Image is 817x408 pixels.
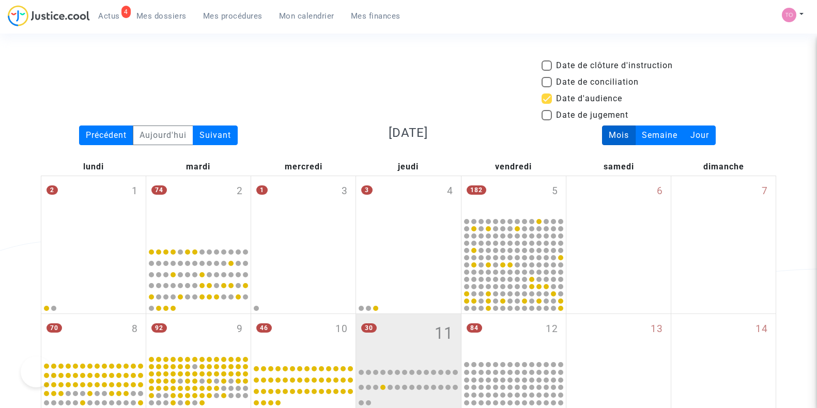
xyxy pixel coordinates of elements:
span: Actus [98,11,120,21]
h3: [DATE] [291,125,526,140]
div: vendredi septembre 5, 182 events, click to expand [461,176,566,216]
span: 12 [546,322,558,337]
span: Mes finances [351,11,400,21]
div: mercredi septembre 10, 46 events, click to expand [251,314,356,359]
div: jeudi [356,158,461,176]
a: Mon calendrier [271,8,343,24]
span: 13 [651,322,663,337]
div: mercredi [251,158,356,176]
span: Date de clôture d'instruction [556,59,673,72]
img: fe1f3729a2b880d5091b466bdc4f5af5 [782,8,796,22]
div: 4 [121,6,131,18]
span: 7 [762,184,768,199]
a: Mes procédures [195,8,271,24]
div: vendredi [461,158,566,176]
span: 70 [47,323,62,333]
div: jeudi septembre 11, 30 events, click to expand [356,314,460,359]
span: 8 [132,322,138,337]
span: 84 [467,323,482,333]
span: 182 [467,185,486,195]
span: 46 [256,323,272,333]
span: 14 [756,322,768,337]
a: 4Actus [90,8,128,24]
div: mardi septembre 2, 74 events, click to expand [146,176,251,243]
span: 1 [256,185,268,195]
a: Mes finances [343,8,409,24]
span: 5 [552,184,558,199]
span: Date de conciliation [556,76,639,88]
div: Jour [684,125,716,145]
div: Précédent [79,125,133,145]
span: 4 [447,184,453,199]
div: dimanche septembre 7 [671,176,776,313]
div: samedi [566,158,671,176]
span: 10 [335,322,348,337]
span: 2 [47,185,58,195]
div: vendredi septembre 12, 84 events, click to expand [461,314,566,359]
span: Mes procédures [203,11,263,21]
span: Date de jugement [556,109,628,121]
div: Mois [602,125,636,145]
img: jc-logo.svg [8,5,90,26]
span: 92 [151,323,167,333]
div: dimanche septembre 14 [671,314,776,408]
div: mercredi septembre 3, One event, click to expand [251,176,356,243]
span: 74 [151,185,167,195]
div: lundi [41,158,146,176]
div: samedi septembre 6 [566,176,671,313]
span: Date d'audience [556,92,622,105]
span: 9 [237,322,243,337]
span: 3 [342,184,348,199]
a: Mes dossiers [128,8,195,24]
div: lundi septembre 8, 70 events, click to expand [41,314,146,359]
div: jeudi septembre 4, 3 events, click to expand [356,176,460,243]
span: Mes dossiers [136,11,187,21]
span: 1 [132,184,138,199]
span: 2 [237,184,243,199]
div: samedi septembre 13 [566,314,671,408]
div: Suivant [193,125,238,145]
div: Semaine [635,125,684,145]
iframe: Help Scout Beacon - Open [21,356,52,387]
div: lundi septembre 1, 2 events, click to expand [41,176,146,243]
span: 30 [361,323,377,333]
div: dimanche [671,158,776,176]
div: mardi septembre 9, 92 events, click to expand [146,314,251,354]
span: Mon calendrier [279,11,334,21]
span: 6 [657,184,663,199]
span: 3 [361,185,373,195]
div: mardi [146,158,251,176]
span: 11 [435,322,453,346]
div: Aujourd'hui [133,125,193,145]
